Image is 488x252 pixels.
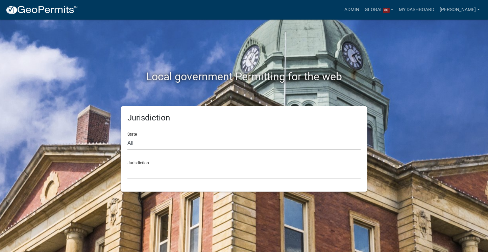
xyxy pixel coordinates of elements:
a: [PERSON_NAME] [437,3,483,16]
span: 30 [383,8,390,13]
h2: Local government Permitting for the web [56,70,432,83]
a: My Dashboard [396,3,437,16]
h5: Jurisdiction [127,113,361,123]
a: Global30 [362,3,396,16]
a: Admin [342,3,362,16]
